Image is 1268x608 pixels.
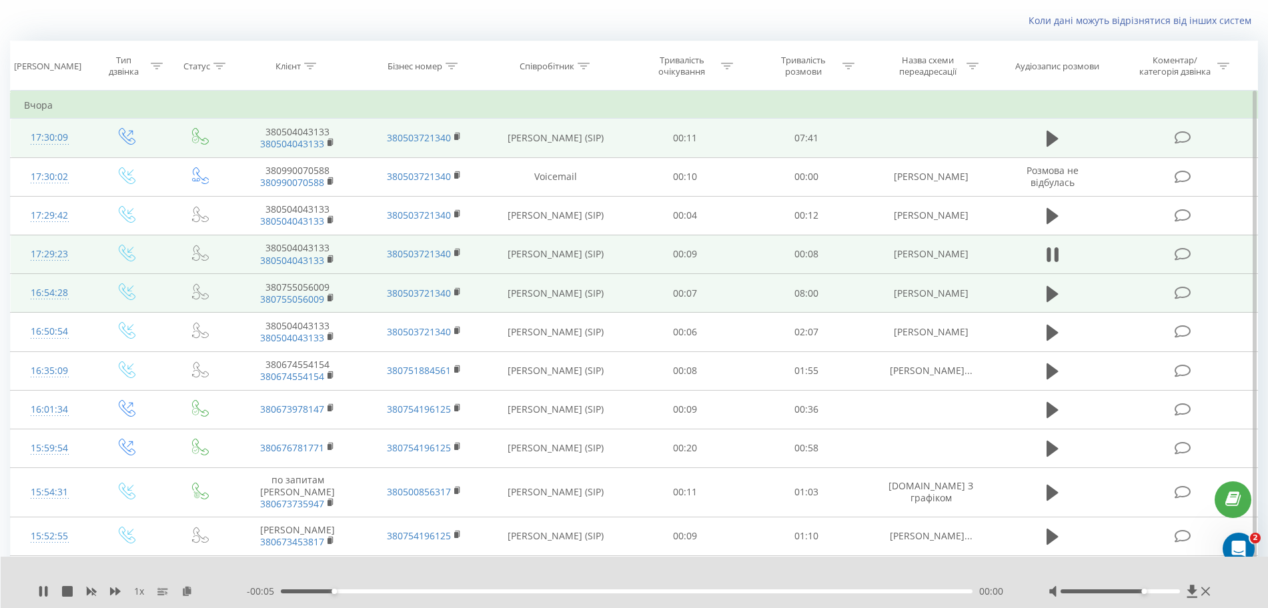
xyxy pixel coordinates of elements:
div: [PERSON_NAME] [14,61,81,72]
iframe: Intercom live chat [1223,533,1255,565]
td: Вчора [11,92,1258,119]
a: 380755056009 [260,293,324,305]
td: [PERSON_NAME] (SIP) [488,119,624,157]
td: 00:00 [746,157,868,196]
td: [PERSON_NAME] (SIP) [488,351,624,390]
a: 380754196125 [387,403,451,415]
td: [PERSON_NAME] (SIP) [488,468,624,517]
div: 17:29:42 [24,203,75,229]
td: 00:08 [624,351,746,390]
td: [PERSON_NAME] (SIP) [488,274,624,313]
div: 16:01:34 [24,397,75,423]
td: 01:03 [746,468,868,517]
span: [PERSON_NAME] [894,247,969,260]
td: 02:07 [746,313,868,351]
div: Accessibility label [1141,589,1147,594]
div: 17:29:23 [24,241,75,267]
span: [PERSON_NAME]... [890,364,973,377]
a: 380503721340 [387,170,451,183]
div: 16:35:09 [24,358,75,384]
td: Voicemail [488,157,624,196]
td: 00:46 [624,555,746,594]
td: 00:00 [746,555,868,594]
div: Тривалість очікування [646,55,718,77]
td: [PERSON_NAME] (SIP) [488,555,624,594]
a: 380754196125 [387,441,451,454]
span: [PERSON_NAME] [894,170,969,183]
div: Статус [183,61,210,72]
td: 380674554154 [234,555,361,594]
td: 00:20 [624,429,746,467]
span: [PERSON_NAME] [894,209,969,221]
a: 380673735947 [260,497,324,510]
div: 16:50:54 [24,319,75,345]
div: Клієнт [275,61,301,72]
div: 16:54:28 [24,280,75,306]
div: 17:30:02 [24,164,75,190]
td: 380674554154 [234,351,361,390]
span: - 00:05 [247,585,281,598]
td: 380504043133 [234,235,361,273]
td: 00:11 [624,119,746,157]
a: 380676781771 [260,441,324,454]
div: Accessibility label [332,589,337,594]
td: 380504043133 [234,119,361,157]
td: [PERSON_NAME] (SIP) [488,235,624,273]
td: 00:09 [624,390,746,429]
td: [PERSON_NAME] (SIP) [488,390,624,429]
span: [PERSON_NAME] [894,287,969,299]
td: [PERSON_NAME] (SIP) [488,313,624,351]
td: 01:55 [746,351,868,390]
div: Бізнес номер [388,61,442,72]
td: 08:00 [746,274,868,313]
span: 1 x [134,585,144,598]
a: 380504043133 [260,254,324,267]
div: Тип дзвінка [100,55,147,77]
a: 380673453817 [260,535,324,548]
a: 380503721340 [387,287,451,299]
td: [DOMAIN_NAME] З графіком [868,468,995,517]
td: по запитам [PERSON_NAME] [234,468,361,517]
span: 2 [1250,533,1261,543]
div: Коментар/категорія дзвінка [1136,55,1214,77]
a: 380503721340 [387,247,451,260]
div: 15:52:55 [24,523,75,549]
a: 380504043133 [260,137,324,150]
a: 380503721340 [387,209,451,221]
td: [PERSON_NAME] (SIP) [488,517,624,555]
a: Коли дані можуть відрізнятися вiд інших систем [1029,14,1258,27]
td: [PERSON_NAME] [234,517,361,555]
span: [PERSON_NAME]... [890,529,973,542]
td: 00:04 [624,196,746,235]
span: 00:00 [979,585,1003,598]
td: 380990070588 [234,157,361,196]
td: 380504043133 [234,313,361,351]
span: Розмова не відбулась [1027,164,1079,189]
a: 380504043133 [260,331,324,344]
td: [PERSON_NAME] (SIP) [488,196,624,235]
a: 380503721340 [387,131,451,144]
td: 00:36 [746,390,868,429]
a: 380673978147 [260,403,324,415]
a: 380500856317 [387,485,451,498]
div: Співробітник [520,61,574,72]
div: 17:30:09 [24,125,75,151]
td: 00:10 [624,157,746,196]
div: Тривалість розмови [768,55,839,77]
td: 00:09 [624,235,746,273]
a: 380674554154 [260,370,324,383]
a: 380754196125 [387,529,451,542]
td: 380755056009 [234,274,361,313]
td: 00:07 [624,274,746,313]
td: 00:08 [746,235,868,273]
td: [PERSON_NAME] (SIP) [488,429,624,467]
td: 380504043133 [234,196,361,235]
td: 07:41 [746,119,868,157]
td: 00:09 [624,517,746,555]
div: Назва схеми переадресації [892,55,963,77]
a: 380504043133 [260,215,324,227]
a: 380751884561 [387,364,451,377]
span: [PERSON_NAME] [894,325,969,338]
td: 00:06 [624,313,746,351]
td: 00:58 [746,429,868,467]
